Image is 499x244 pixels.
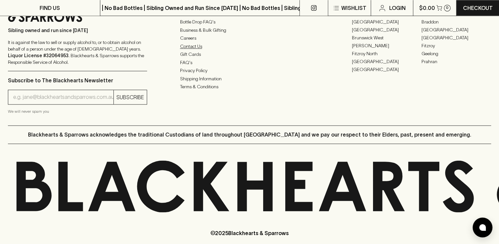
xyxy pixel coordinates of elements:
[463,4,493,12] p: Checkout
[8,108,147,115] p: We will never spam you
[114,90,147,104] button: SUBSCRIBE
[421,34,491,42] a: [GEOGRAPHIC_DATA]
[8,27,147,34] p: Sibling owned and run since [DATE]
[180,67,319,75] a: Privacy Policy
[8,39,147,65] p: It is against the law to sell or supply alcohol to, or to obtain alcohol on behalf of a person un...
[180,26,319,34] a: Business & Bulk Gifting
[421,42,491,50] a: Fitzroy
[421,50,491,58] a: Geelong
[352,65,421,73] a: [GEOGRAPHIC_DATA]
[419,4,435,12] p: $0.00
[421,26,491,34] a: [GEOGRAPHIC_DATA]
[180,75,319,83] a: Shipping Information
[341,4,366,12] p: Wishlist
[116,93,144,101] p: SUBSCRIBE
[389,4,405,12] p: Login
[8,76,147,84] p: Subscribe to The Blackhearts Newsletter
[13,92,113,102] input: e.g. jane@blackheartsandsparrows.com.au
[180,18,319,26] a: Bottle Drop FAQ's
[421,58,491,65] a: Prahran
[352,18,421,26] a: [GEOGRAPHIC_DATA]
[180,59,319,66] a: FAQ's
[352,42,421,50] a: [PERSON_NAME]
[421,18,491,26] a: Braddon
[180,34,319,42] a: Careers
[352,34,421,42] a: Brunswick West
[446,6,449,10] p: 0
[479,224,486,231] img: bubble-icon
[352,50,421,58] a: Fitzroy North
[8,53,69,58] strong: Liquor License #32064953
[180,51,319,59] a: Gift Cards
[180,42,319,50] a: Contact Us
[180,83,319,91] a: Terms & Conditions
[28,131,471,139] p: Blackhearts & Sparrows acknowledges the traditional Custodians of land throughout [GEOGRAPHIC_DAT...
[40,4,60,12] p: FIND US
[352,26,421,34] a: [GEOGRAPHIC_DATA]
[352,58,421,65] a: [GEOGRAPHIC_DATA]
